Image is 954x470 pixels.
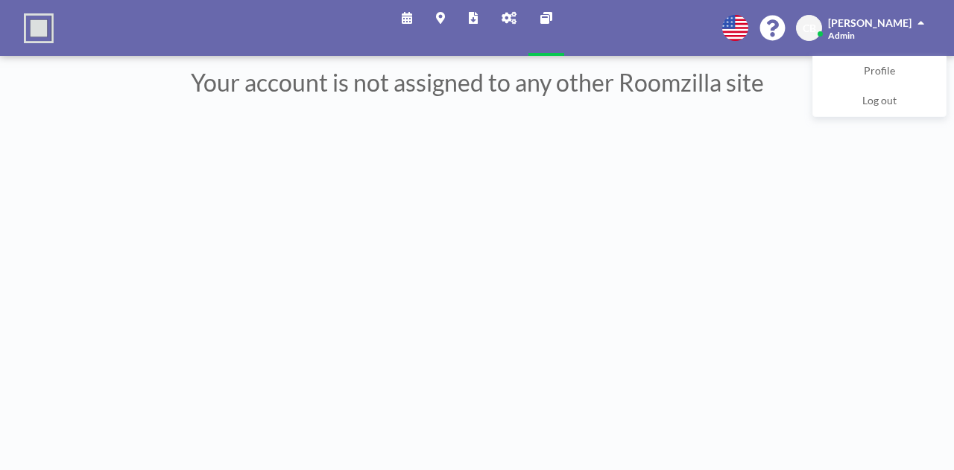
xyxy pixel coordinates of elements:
[24,13,54,43] img: organization-logo
[828,16,912,29] span: [PERSON_NAME]
[864,64,895,79] span: Profile
[803,22,816,35] span: CB
[191,68,764,98] h1: Your account is not assigned to any other Roomzilla site
[828,30,855,41] span: Admin
[813,86,946,116] a: Log out
[813,57,946,86] a: Profile
[862,94,897,109] span: Log out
